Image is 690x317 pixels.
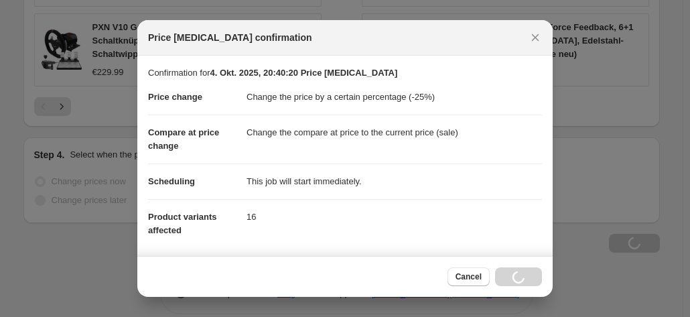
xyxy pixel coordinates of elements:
[247,115,542,150] dd: Change the compare at price to the current price (sale)
[247,164,542,199] dd: This job will start immediately.
[526,28,545,47] button: Close
[148,212,217,235] span: Product variants affected
[148,92,202,102] span: Price change
[148,66,542,80] p: Confirmation for
[148,31,312,44] span: Price [MEDICAL_DATA] confirmation
[210,68,397,78] b: 4. Okt. 2025, 20:40:20 Price [MEDICAL_DATA]
[247,199,542,235] dd: 16
[148,127,219,151] span: Compare at price change
[447,267,490,286] button: Cancel
[148,176,195,186] span: Scheduling
[247,80,542,115] dd: Change the price by a certain percentage (-25%)
[456,271,482,282] span: Cancel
